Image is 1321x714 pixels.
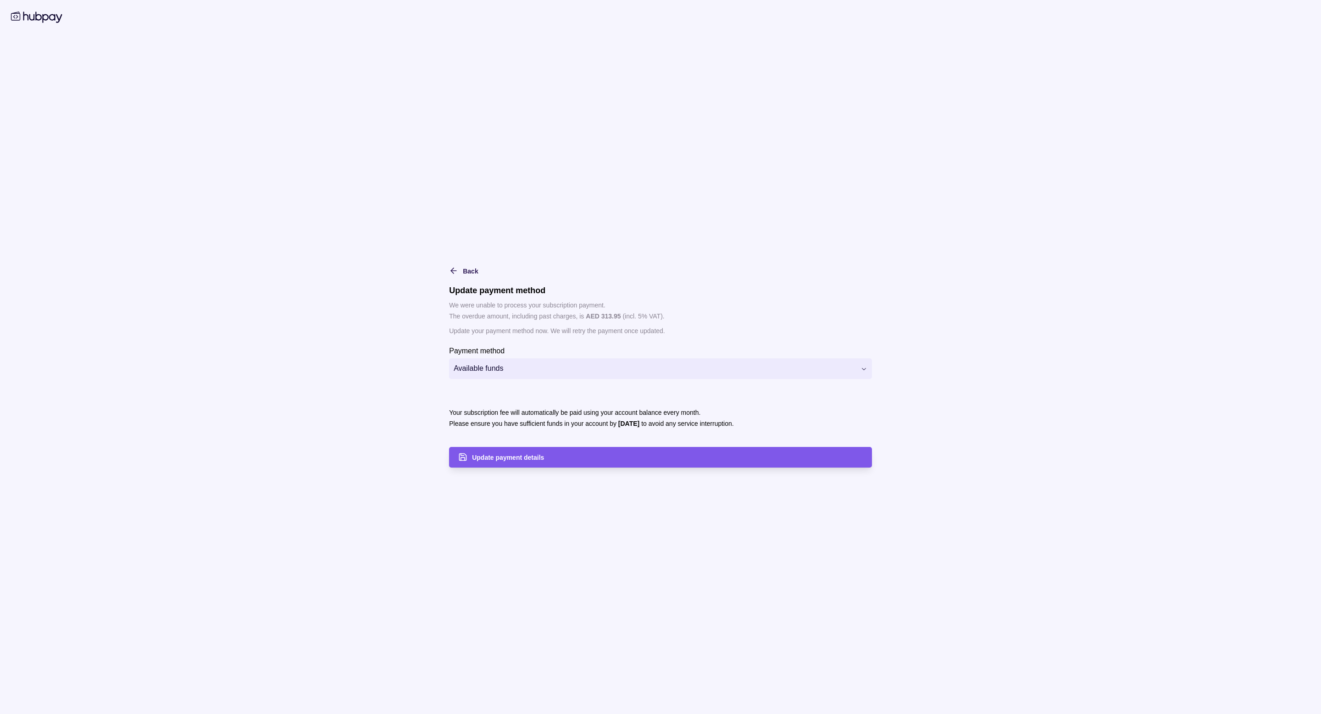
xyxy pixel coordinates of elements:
span: Back [463,268,478,275]
button: Update payment details [449,447,872,468]
p: Your subscription fee will automatically be paid using your account balance every month. Please e... [449,409,734,427]
strong: [DATE] [618,420,639,427]
p: The overdue amount, including past charges, is (incl. 5% VAT). [449,311,872,321]
h1: Update payment method [449,285,872,296]
span: Update payment details [472,454,544,461]
button: Back [449,265,478,276]
label: Payment method [449,345,505,356]
p: Update your payment method now. We will retry the payment once updated. [449,326,872,336]
p: AED 313.95 [586,312,621,320]
p: Payment method [449,347,505,355]
p: We were unable to process your subscription payment. [449,300,872,310]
